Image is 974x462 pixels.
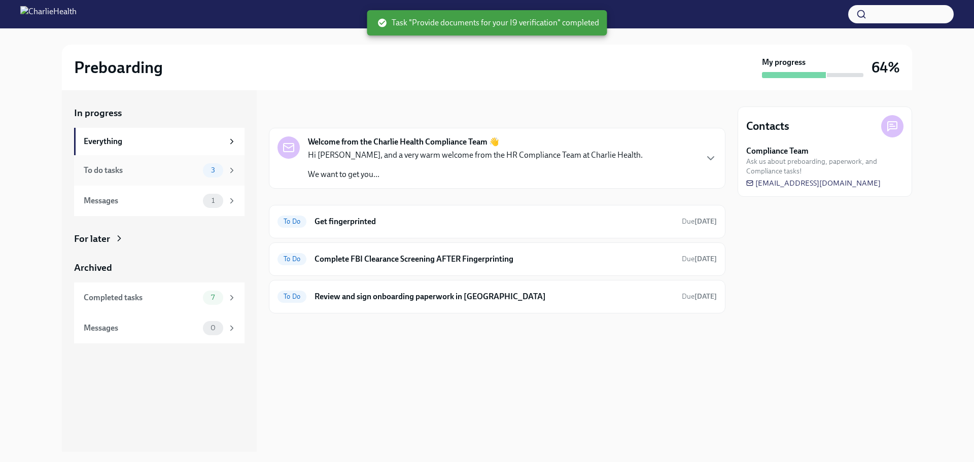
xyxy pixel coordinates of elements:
[84,165,199,176] div: To do tasks
[74,57,163,78] h2: Preboarding
[682,254,717,264] span: September 8th, 2025 08:00
[84,136,223,147] div: Everything
[682,255,717,263] span: Due
[694,292,717,301] strong: [DATE]
[20,6,77,22] img: CharlieHealth
[74,313,245,343] a: Messages0
[74,155,245,186] a: To do tasks3
[84,195,199,206] div: Messages
[205,166,221,174] span: 3
[762,57,806,68] strong: My progress
[746,157,903,176] span: Ask us about preboarding, paperwork, and Compliance tasks!
[746,119,789,134] h4: Contacts
[74,232,110,245] div: For later
[205,294,221,301] span: 7
[682,292,717,301] span: Due
[84,323,199,334] div: Messages
[872,58,900,77] h3: 64%
[74,232,245,245] a: For later
[74,261,245,274] a: Archived
[308,150,643,161] p: Hi [PERSON_NAME], and a very warm welcome from the HR Compliance Team at Charlie Health.
[74,128,245,155] a: Everything
[277,251,717,267] a: To DoComplete FBI Clearance Screening AFTER FingerprintingDue[DATE]
[74,282,245,313] a: Completed tasks7
[682,217,717,226] span: Due
[377,17,599,28] span: Task "Provide documents for your I9 verification" completed
[74,106,245,120] a: In progress
[277,293,306,300] span: To Do
[277,255,306,263] span: To Do
[682,292,717,301] span: September 8th, 2025 08:00
[74,186,245,216] a: Messages1
[204,324,222,332] span: 0
[277,289,717,305] a: To DoReview and sign onboarding paperwork in [GEOGRAPHIC_DATA]Due[DATE]
[205,197,221,204] span: 1
[315,216,674,227] h6: Get fingerprinted
[315,291,674,302] h6: Review and sign onboarding paperwork in [GEOGRAPHIC_DATA]
[682,217,717,226] span: September 5th, 2025 08:00
[308,169,643,180] p: We want to get you...
[277,218,306,225] span: To Do
[84,292,199,303] div: Completed tasks
[694,255,717,263] strong: [DATE]
[694,217,717,226] strong: [DATE]
[277,214,717,230] a: To DoGet fingerprintedDue[DATE]
[746,146,809,157] strong: Compliance Team
[315,254,674,265] h6: Complete FBI Clearance Screening AFTER Fingerprinting
[269,106,317,120] div: In progress
[308,136,499,148] strong: Welcome from the Charlie Health Compliance Team 👋
[746,178,881,188] a: [EMAIL_ADDRESS][DOMAIN_NAME]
